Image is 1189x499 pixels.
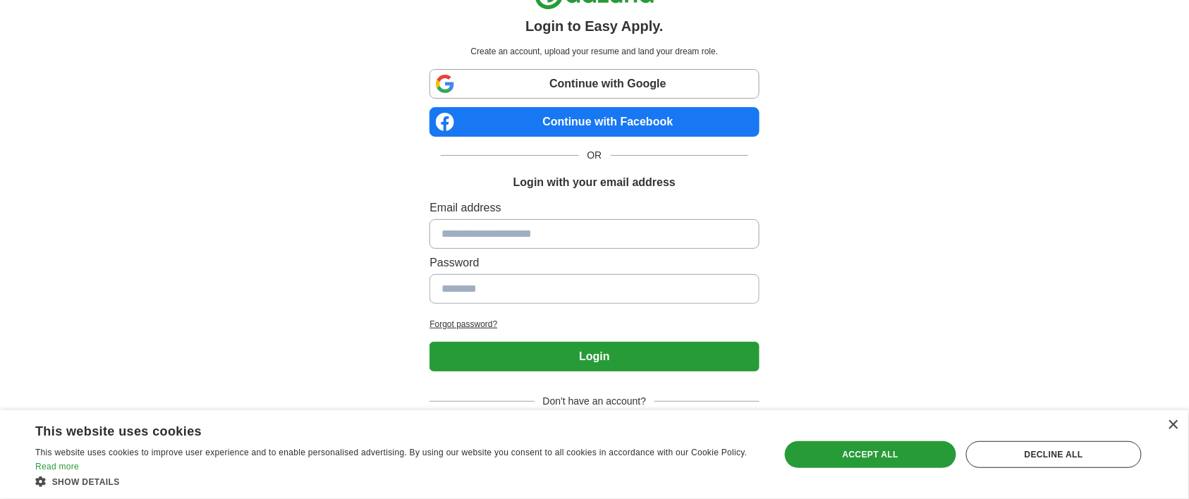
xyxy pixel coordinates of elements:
label: Password [429,254,759,271]
div: Show details [35,474,757,488]
a: Forgot password? [429,318,759,331]
span: Don't have an account? [535,394,655,409]
span: Show details [52,477,120,487]
a: Read more, opens a new window [35,462,79,472]
div: Accept all [785,441,956,468]
span: This website uses cookies to improve user experience and to enable personalised advertising. By u... [35,448,748,457]
label: Email address [429,199,759,216]
button: Login [429,342,759,371]
h1: Login to Easy Apply. [525,16,664,37]
div: Close [1168,420,1178,431]
a: Continue with Google [429,69,759,99]
div: Decline all [966,441,1142,468]
a: Continue with Facebook [429,107,759,137]
div: This website uses cookies [35,419,722,440]
h1: Login with your email address [513,174,676,191]
span: OR [579,148,611,163]
p: Create an account, upload your resume and land your dream role. [432,45,756,58]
